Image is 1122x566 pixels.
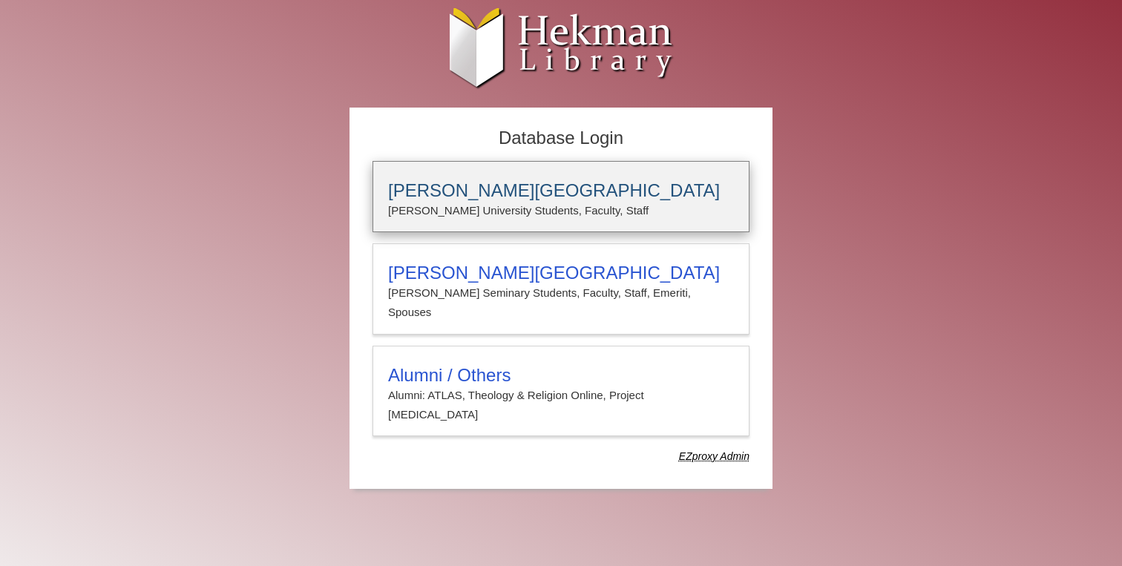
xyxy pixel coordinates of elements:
h3: Alumni / Others [388,365,734,386]
h3: [PERSON_NAME][GEOGRAPHIC_DATA] [388,263,734,283]
p: Alumni: ATLAS, Theology & Religion Online, Project [MEDICAL_DATA] [388,386,734,425]
p: [PERSON_NAME] Seminary Students, Faculty, Staff, Emeriti, Spouses [388,283,734,323]
h2: Database Login [365,123,757,154]
a: [PERSON_NAME][GEOGRAPHIC_DATA][PERSON_NAME] Seminary Students, Faculty, Staff, Emeriti, Spouses [373,243,749,335]
h3: [PERSON_NAME][GEOGRAPHIC_DATA] [388,180,734,201]
summary: Alumni / OthersAlumni: ATLAS, Theology & Religion Online, Project [MEDICAL_DATA] [388,365,734,425]
p: [PERSON_NAME] University Students, Faculty, Staff [388,201,734,220]
a: [PERSON_NAME][GEOGRAPHIC_DATA][PERSON_NAME] University Students, Faculty, Staff [373,161,749,232]
dfn: Use Alumni login [679,450,749,462]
